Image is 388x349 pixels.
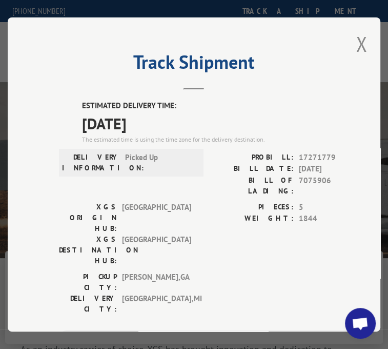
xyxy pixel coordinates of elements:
[122,234,192,266] span: [GEOGRAPHIC_DATA]
[82,112,366,135] span: [DATE]
[62,152,120,173] label: DELIVERY INFORMATION:
[82,100,366,112] label: ESTIMATED DELIVERY TIME:
[59,202,117,234] label: XGS ORIGIN HUB:
[126,152,195,173] span: Picked Up
[122,202,192,234] span: [GEOGRAPHIC_DATA]
[213,202,294,214] label: PIECES:
[345,308,376,339] div: Open chat
[59,234,117,266] label: XGS DESTINATION HUB:
[213,213,294,225] label: WEIGHT:
[59,272,117,293] label: PICKUP CITY:
[299,152,366,164] span: 17271779
[299,213,366,225] span: 1844
[82,135,366,144] div: The estimated time is using the time zone for the delivery destination.
[213,175,294,197] label: BILL OF LADING:
[213,152,294,164] label: PROBILL:
[356,30,367,57] button: Close modal
[299,202,366,214] span: 5
[59,293,117,315] label: DELIVERY CITY:
[213,163,294,175] label: BILL DATE:
[59,55,329,74] h2: Track Shipment
[122,293,192,315] span: [GEOGRAPHIC_DATA] , MI
[299,175,366,197] span: 7075906
[299,163,366,175] span: [DATE]
[122,272,192,293] span: [PERSON_NAME] , GA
